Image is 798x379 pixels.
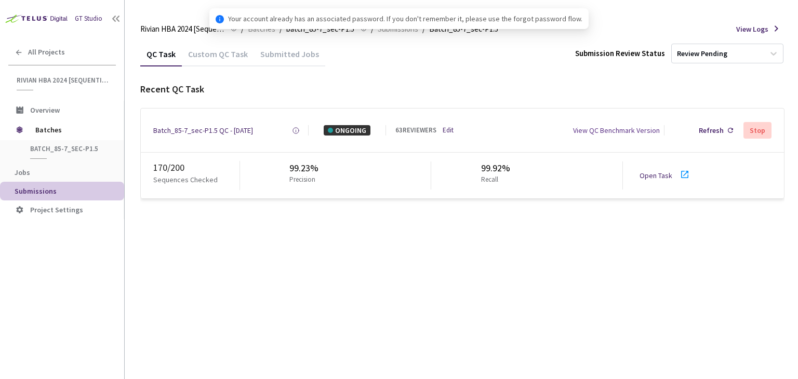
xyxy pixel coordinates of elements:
div: Stop [750,126,765,134]
div: Refresh [699,125,724,136]
div: QC Task [140,49,182,66]
div: Recent QC Task [140,83,784,96]
p: Precision [289,175,315,185]
span: Jobs [15,168,30,177]
p: Recall [481,175,506,185]
span: Batches [35,119,107,140]
span: Rivian HBA 2024 [Sequential] [140,23,224,35]
div: 170 / 200 [153,161,240,174]
a: Batches [246,23,277,34]
a: Edit [443,126,454,136]
div: Submission Review Status [575,48,665,59]
div: 99.92% [481,161,510,175]
div: 63 REVIEWERS [395,126,436,136]
span: batch_85-7_sec-P1.5 [30,144,107,153]
a: Submissions [376,23,420,34]
div: 99.23% [289,161,320,175]
div: ONGOING [324,125,370,136]
span: All Projects [28,48,65,57]
div: Custom QC Task [182,49,254,66]
span: View Logs [736,24,768,34]
a: Batch_85-7_sec-P1.5 QC - [DATE] [153,125,253,136]
span: Your account already has an associated password. If you don't remember it, please use the forgot ... [228,13,582,24]
div: Submitted Jobs [254,49,325,66]
p: Sequences Checked [153,174,218,185]
div: Review Pending [677,49,727,59]
span: Rivian HBA 2024 [Sequential] [17,76,110,85]
span: info-circle [216,15,224,23]
span: Project Settings [30,205,83,214]
div: View QC Benchmark Version [573,125,660,136]
div: GT Studio [75,14,102,24]
a: Open Task [640,171,672,180]
span: Overview [30,105,60,115]
span: Submissions [15,186,57,196]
